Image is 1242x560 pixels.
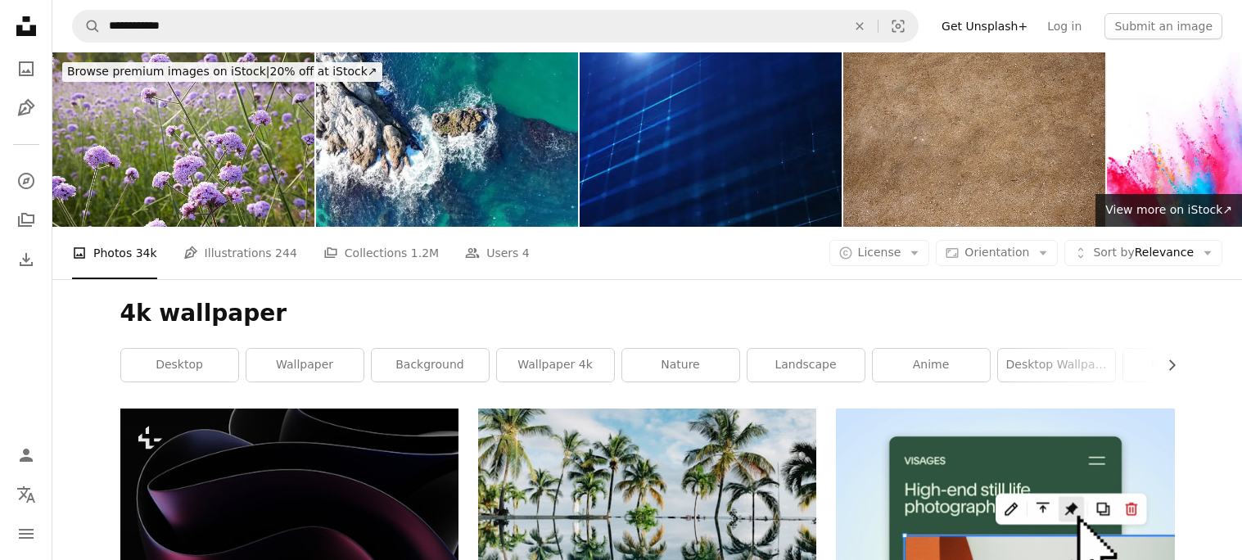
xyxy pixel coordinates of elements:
[873,349,990,382] a: anime
[478,510,816,525] a: water reflection of coconut palm trees
[936,240,1058,266] button: Orientation
[842,11,878,42] button: Clear
[1104,13,1222,39] button: Submit an image
[964,246,1029,259] span: Orientation
[580,52,842,227] img: 4K Digital Cyberspace with Particles and Digital Data Network Connections. High Speed Connection ...
[10,439,43,472] a: Log in / Sign up
[1123,349,1240,382] a: inspiration
[121,349,238,382] a: desktop
[522,244,530,262] span: 4
[72,10,919,43] form: Find visuals sitewide
[1095,194,1242,227] a: View more on iStock↗
[120,513,458,528] a: a black and purple abstract background with curves
[1064,240,1222,266] button: Sort byRelevance
[10,243,43,276] a: Download History
[275,244,297,262] span: 244
[858,246,901,259] span: License
[73,11,101,42] button: Search Unsplash
[465,227,530,279] a: Users 4
[372,349,489,382] a: background
[878,11,918,42] button: Visual search
[1105,203,1232,216] span: View more on iStock ↗
[10,204,43,237] a: Collections
[183,227,297,279] a: Illustrations 244
[120,299,1175,328] h1: 4k wallpaper
[316,52,578,227] img: Where Sea Meets Stone: Aerial Shots of Waves Crashing with Power and Grace
[411,244,439,262] span: 1.2M
[246,349,364,382] a: wallpaper
[10,10,43,46] a: Home — Unsplash
[10,478,43,511] button: Language
[1037,13,1091,39] a: Log in
[747,349,865,382] a: landscape
[67,65,269,78] span: Browse premium images on iStock |
[67,65,377,78] span: 20% off at iStock ↗
[52,52,314,227] img: Purple verbena in the garden
[10,52,43,85] a: Photos
[829,240,930,266] button: License
[10,517,43,550] button: Menu
[843,52,1105,227] img: Natural Sandy Ground Texture Perfect for Various Backdrops or Design Projects
[10,165,43,197] a: Explore
[497,349,614,382] a: wallpaper 4k
[10,92,43,124] a: Illustrations
[1157,349,1175,382] button: scroll list to the right
[1093,246,1134,259] span: Sort by
[52,52,392,92] a: Browse premium images on iStock|20% off at iStock↗
[323,227,439,279] a: Collections 1.2M
[998,349,1115,382] a: desktop wallpaper
[1093,245,1194,261] span: Relevance
[932,13,1037,39] a: Get Unsplash+
[622,349,739,382] a: nature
